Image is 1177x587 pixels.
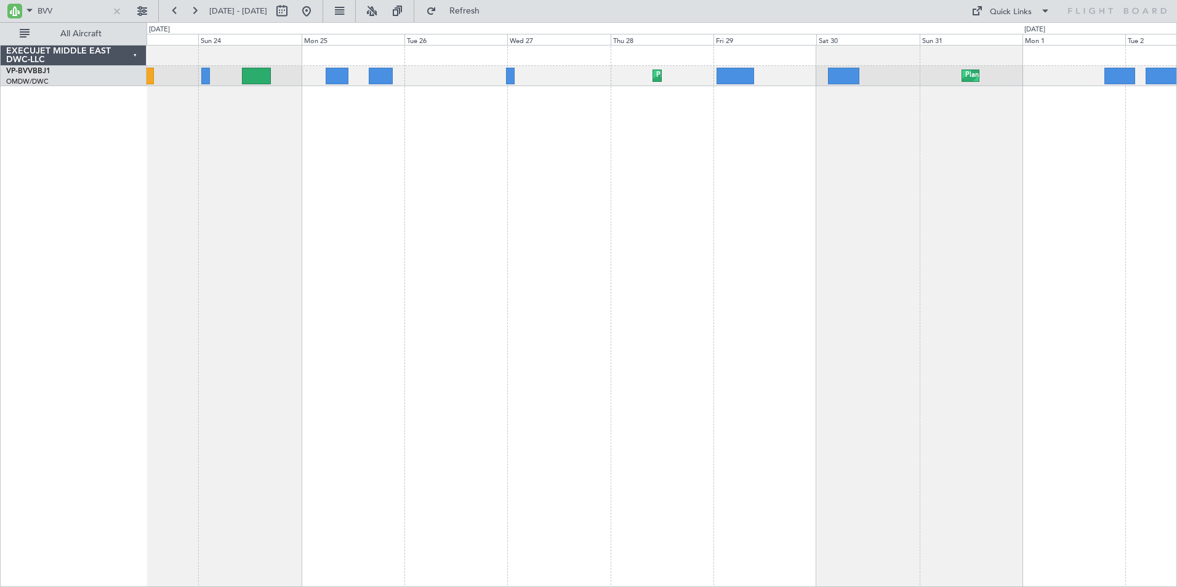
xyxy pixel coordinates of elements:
button: Refresh [420,1,494,21]
span: [DATE] - [DATE] [209,6,267,17]
div: Planned Maint Dubai (Al Maktoum Intl) [656,66,777,85]
div: Sun 31 [920,34,1022,45]
button: Quick Links [965,1,1056,21]
div: Thu 28 [611,34,713,45]
div: Quick Links [990,6,1032,18]
div: Mon 1 [1022,34,1125,45]
span: All Aircraft [32,30,130,38]
a: VP-BVVBBJ1 [6,68,50,75]
input: A/C (Reg. or Type) [38,2,108,20]
div: Sat 30 [816,34,919,45]
div: Tue 26 [404,34,507,45]
span: Refresh [439,7,491,15]
div: Planned Maint Dubai (Al Maktoum Intl) [965,66,1087,85]
div: Sun 24 [198,34,301,45]
div: Sat 23 [95,34,198,45]
button: All Aircraft [14,24,134,44]
span: VP-BVV [6,68,33,75]
div: Mon 25 [302,34,404,45]
div: Fri 29 [713,34,816,45]
div: Wed 27 [507,34,610,45]
div: [DATE] [1024,25,1045,35]
div: [DATE] [149,25,170,35]
a: OMDW/DWC [6,77,49,86]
